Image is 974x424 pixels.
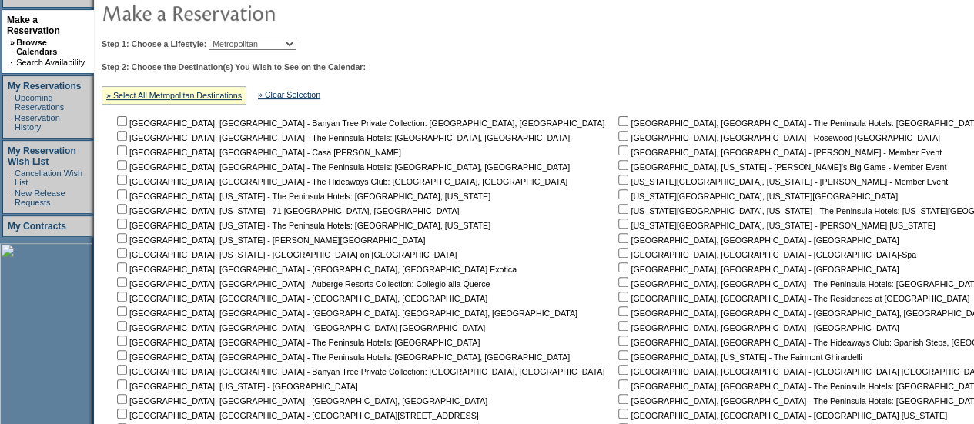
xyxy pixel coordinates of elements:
a: » Select All Metropolitan Destinations [106,91,242,100]
nobr: [GEOGRAPHIC_DATA], [US_STATE] - The Peninsula Hotels: [GEOGRAPHIC_DATA], [US_STATE] [114,192,490,201]
nobr: [GEOGRAPHIC_DATA], [US_STATE] - [GEOGRAPHIC_DATA] on [GEOGRAPHIC_DATA] [114,250,457,259]
nobr: [GEOGRAPHIC_DATA], [US_STATE] - [GEOGRAPHIC_DATA] [114,382,358,391]
a: My Contracts [8,221,66,232]
nobr: [GEOGRAPHIC_DATA], [GEOGRAPHIC_DATA] - Banyan Tree Private Collection: [GEOGRAPHIC_DATA], [GEOGRA... [114,367,604,376]
a: My Reservation Wish List [8,145,76,167]
td: · [10,58,15,67]
a: Search Availability [16,58,85,67]
nobr: [GEOGRAPHIC_DATA], [GEOGRAPHIC_DATA] - The Hideaways Club: [GEOGRAPHIC_DATA], [GEOGRAPHIC_DATA] [114,177,567,186]
nobr: [GEOGRAPHIC_DATA], [GEOGRAPHIC_DATA] - [GEOGRAPHIC_DATA], [GEOGRAPHIC_DATA] [114,294,487,303]
nobr: [GEOGRAPHIC_DATA], [US_STATE] - The Fairmont Ghirardelli [615,352,862,362]
nobr: [US_STATE][GEOGRAPHIC_DATA], [US_STATE] - [PERSON_NAME] - Member Event [615,177,948,186]
nobr: [GEOGRAPHIC_DATA], [GEOGRAPHIC_DATA] - [GEOGRAPHIC_DATA][STREET_ADDRESS] [114,411,479,420]
nobr: [GEOGRAPHIC_DATA], [GEOGRAPHIC_DATA] - [GEOGRAPHIC_DATA], [GEOGRAPHIC_DATA] [114,396,487,406]
nobr: [GEOGRAPHIC_DATA], [GEOGRAPHIC_DATA] - The Residences at [GEOGRAPHIC_DATA] [615,294,969,303]
nobr: [GEOGRAPHIC_DATA], [GEOGRAPHIC_DATA] - Auberge Resorts Collection: Collegio alla Querce [114,279,490,289]
nobr: [GEOGRAPHIC_DATA], [GEOGRAPHIC_DATA] - [GEOGRAPHIC_DATA]: [GEOGRAPHIC_DATA], [GEOGRAPHIC_DATA] [114,309,577,318]
nobr: [GEOGRAPHIC_DATA], [GEOGRAPHIC_DATA] - Casa [PERSON_NAME] [114,148,401,157]
nobr: [GEOGRAPHIC_DATA], [GEOGRAPHIC_DATA] - [GEOGRAPHIC_DATA] [US_STATE] [615,411,947,420]
nobr: [GEOGRAPHIC_DATA], [GEOGRAPHIC_DATA] - [GEOGRAPHIC_DATA] [615,323,899,332]
nobr: [GEOGRAPHIC_DATA], [GEOGRAPHIC_DATA] - [GEOGRAPHIC_DATA] [615,265,899,274]
nobr: [GEOGRAPHIC_DATA], [US_STATE] - The Peninsula Hotels: [GEOGRAPHIC_DATA], [US_STATE] [114,221,490,230]
nobr: [GEOGRAPHIC_DATA], [US_STATE] - [PERSON_NAME][GEOGRAPHIC_DATA] [114,235,425,245]
td: · [11,189,13,207]
nobr: [GEOGRAPHIC_DATA], [GEOGRAPHIC_DATA] - The Peninsula Hotels: [GEOGRAPHIC_DATA], [GEOGRAPHIC_DATA] [114,162,570,172]
td: · [11,113,13,132]
nobr: [GEOGRAPHIC_DATA], [GEOGRAPHIC_DATA] - Rosewood [GEOGRAPHIC_DATA] [615,133,939,142]
td: · [11,93,13,112]
nobr: [GEOGRAPHIC_DATA], [US_STATE] - 71 [GEOGRAPHIC_DATA], [GEOGRAPHIC_DATA] [114,206,459,215]
b: » [10,38,15,47]
td: · [11,169,13,187]
nobr: [GEOGRAPHIC_DATA], [GEOGRAPHIC_DATA] - [GEOGRAPHIC_DATA] [615,235,899,245]
nobr: [US_STATE][GEOGRAPHIC_DATA], [US_STATE] - [PERSON_NAME] [US_STATE] [615,221,935,230]
nobr: [GEOGRAPHIC_DATA], [GEOGRAPHIC_DATA] - [GEOGRAPHIC_DATA]-Spa [615,250,916,259]
a: Cancellation Wish List [15,169,82,187]
a: » Clear Selection [258,90,320,99]
nobr: [GEOGRAPHIC_DATA], [GEOGRAPHIC_DATA] - [GEOGRAPHIC_DATA], [GEOGRAPHIC_DATA] Exotica [114,265,517,274]
b: Step 2: Choose the Destination(s) You Wish to See on the Calendar: [102,62,366,72]
nobr: [GEOGRAPHIC_DATA], [GEOGRAPHIC_DATA] - The Peninsula Hotels: [GEOGRAPHIC_DATA], [GEOGRAPHIC_DATA] [114,133,570,142]
nobr: [GEOGRAPHIC_DATA], [GEOGRAPHIC_DATA] - [GEOGRAPHIC_DATA] [GEOGRAPHIC_DATA] [114,323,485,332]
b: Step 1: Choose a Lifestyle: [102,39,206,48]
nobr: [GEOGRAPHIC_DATA], [GEOGRAPHIC_DATA] - Banyan Tree Private Collection: [GEOGRAPHIC_DATA], [GEOGRA... [114,119,604,128]
nobr: [GEOGRAPHIC_DATA], [GEOGRAPHIC_DATA] - The Peninsula Hotels: [GEOGRAPHIC_DATA] [114,338,480,347]
nobr: [GEOGRAPHIC_DATA], [US_STATE] - [PERSON_NAME]'s Big Game - Member Event [615,162,946,172]
a: My Reservations [8,81,81,92]
nobr: [GEOGRAPHIC_DATA], [GEOGRAPHIC_DATA] - [PERSON_NAME] - Member Event [615,148,942,157]
a: Browse Calendars [16,38,57,56]
nobr: [US_STATE][GEOGRAPHIC_DATA], [US_STATE][GEOGRAPHIC_DATA] [615,192,898,201]
a: Make a Reservation [7,15,60,36]
a: Upcoming Reservations [15,93,64,112]
nobr: [GEOGRAPHIC_DATA], [GEOGRAPHIC_DATA] - The Peninsula Hotels: [GEOGRAPHIC_DATA], [GEOGRAPHIC_DATA] [114,352,570,362]
a: New Release Requests [15,189,65,207]
a: Reservation History [15,113,60,132]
